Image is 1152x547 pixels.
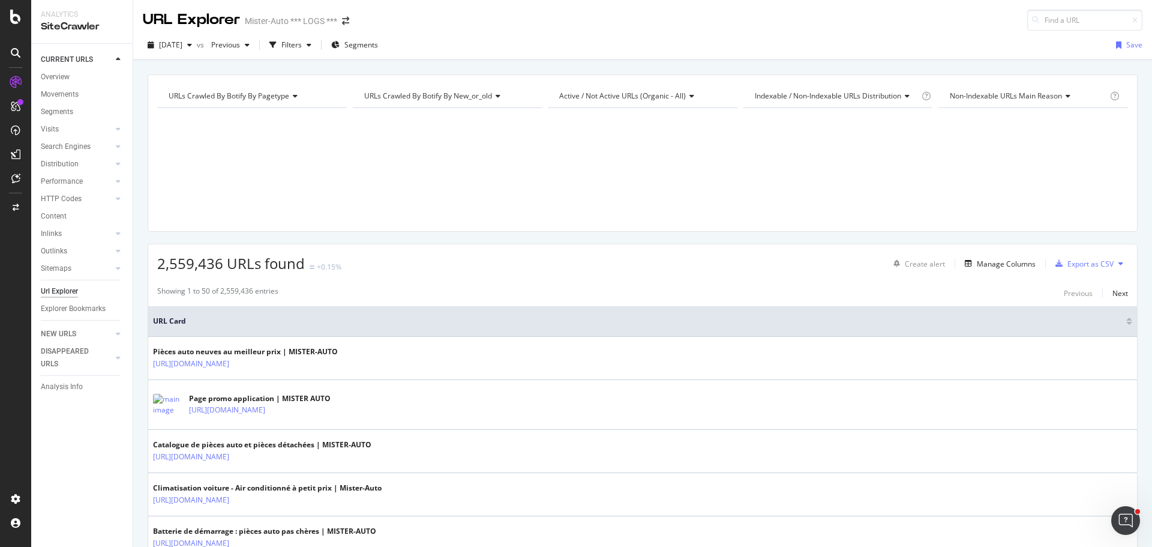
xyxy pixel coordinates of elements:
[1064,286,1093,300] button: Previous
[41,262,112,275] a: Sitemaps
[41,158,112,171] a: Distribution
[977,259,1036,269] div: Manage Columns
[1027,10,1142,31] input: Find a URL
[153,483,382,494] div: Climatisation voiture - Air conditionné à petit prix | Mister-Auto
[41,20,123,34] div: SiteCrawler
[41,53,93,66] div: CURRENT URLS
[41,381,124,393] a: Analysis Info
[755,91,901,101] span: Indexable / Non-Indexable URLs distribution
[41,88,124,101] a: Movements
[559,91,686,101] span: Active / Not Active URLs (organic - all)
[41,228,62,240] div: Inlinks
[41,141,112,153] a: Search Engines
[153,346,338,357] div: Pièces auto neuves au meilleur prix | MISTER-AUTO
[905,259,945,269] div: Create alert
[166,86,336,106] h4: URLs Crawled By Botify By pagetype
[41,345,101,370] div: DISAPPEARED URLS
[41,285,124,298] a: Url Explorer
[1051,254,1114,273] button: Export as CSV
[1112,288,1128,298] div: Next
[189,404,265,416] a: [URL][DOMAIN_NAME]
[1111,506,1140,535] iframe: Intercom live chat
[41,106,124,118] a: Segments
[326,35,383,55] button: Segments
[153,440,371,450] div: Catalogue de pièces auto et pièces détachées | MISTER-AUTO
[143,10,240,30] div: URL Explorer
[1067,259,1114,269] div: Export as CSV
[143,35,197,55] button: [DATE]
[41,303,124,315] a: Explorer Bookmarks
[310,265,314,269] img: Equal
[41,123,112,136] a: Visits
[342,17,349,25] div: arrow-right-arrow-left
[41,106,73,118] div: Segments
[557,86,727,106] h4: Active / Not Active URLs
[752,86,919,106] h4: Indexable / Non-Indexable URLs Distribution
[950,91,1062,101] span: Non-Indexable URLs Main Reason
[153,526,376,537] div: Batterie de démarrage : pièces auto pas chères | MISTER-AUTO
[41,381,83,393] div: Analysis Info
[41,158,79,171] div: Distribution
[364,91,492,101] span: URLs Crawled By Botify By new_or_old
[41,262,71,275] div: Sitemaps
[1111,35,1142,55] button: Save
[41,71,70,83] div: Overview
[41,285,78,298] div: Url Explorer
[153,358,229,370] a: [URL][DOMAIN_NAME]
[41,175,83,188] div: Performance
[41,210,124,223] a: Content
[41,175,112,188] a: Performance
[153,394,183,416] img: main image
[889,254,945,273] button: Create alert
[197,40,206,50] span: vs
[41,193,82,205] div: HTTP Codes
[1126,40,1142,50] div: Save
[157,286,278,300] div: Showing 1 to 50 of 2,559,436 entries
[189,393,331,404] div: Page promo application | MISTER AUTO
[344,40,378,50] span: Segments
[41,193,112,205] a: HTTP Codes
[41,328,76,340] div: NEW URLS
[41,88,79,101] div: Movements
[41,53,112,66] a: CURRENT URLS
[41,71,124,83] a: Overview
[206,35,254,55] button: Previous
[41,10,123,20] div: Analytics
[41,245,112,258] a: Outlinks
[41,345,112,370] a: DISAPPEARED URLS
[41,228,112,240] a: Inlinks
[169,91,289,101] span: URLs Crawled By Botify By pagetype
[317,262,341,272] div: +0.15%
[153,451,229,463] a: [URL][DOMAIN_NAME]
[206,40,240,50] span: Previous
[265,35,316,55] button: Filters
[281,40,302,50] div: Filters
[362,86,532,106] h4: URLs Crawled By Botify By new_or_old
[159,40,182,50] span: 2025 Jul. 31st
[41,303,106,315] div: Explorer Bookmarks
[41,245,67,258] div: Outlinks
[41,328,112,340] a: NEW URLS
[1064,288,1093,298] div: Previous
[157,253,305,273] span: 2,559,436 URLs found
[153,494,229,506] a: [URL][DOMAIN_NAME]
[41,123,59,136] div: Visits
[960,256,1036,271] button: Manage Columns
[1112,286,1128,300] button: Next
[947,86,1108,106] h4: Non-Indexable URLs Main Reason
[153,316,1123,327] span: URL Card
[41,210,67,223] div: Content
[41,141,91,153] div: Search Engines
